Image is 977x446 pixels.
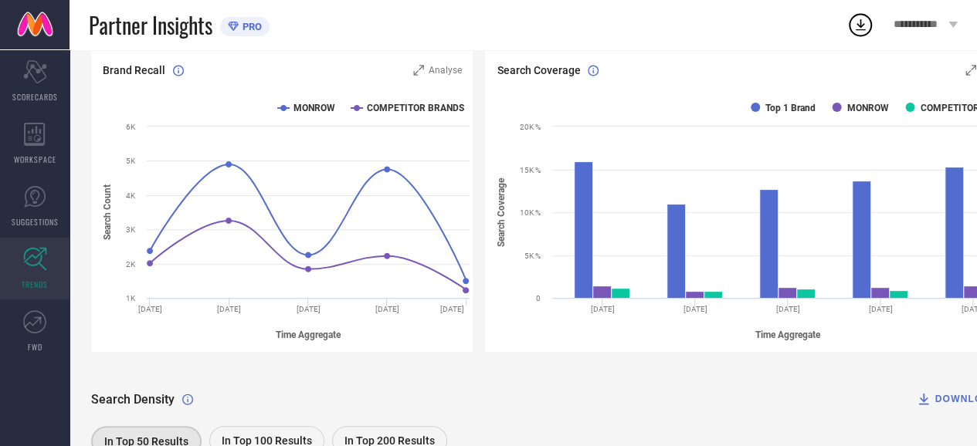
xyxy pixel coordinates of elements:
[524,252,541,260] text: 5K %
[440,305,464,313] text: [DATE]
[91,392,175,407] span: Search Density
[684,305,707,313] text: [DATE]
[138,305,162,313] text: [DATE]
[28,341,42,353] span: FWD
[12,216,59,228] span: SUGGESTIONS
[126,157,136,165] text: 5K
[126,191,136,200] text: 4K
[293,103,335,113] text: MONROW
[126,294,136,302] text: 1K
[22,279,48,290] span: TRENDS
[367,103,464,113] text: COMPETITOR BRANDS
[497,64,580,76] span: Search Coverage
[217,305,241,313] text: [DATE]
[126,260,136,269] text: 2K
[520,123,541,131] text: 20K %
[413,65,424,76] svg: Zoom
[239,21,262,32] span: PRO
[520,208,541,217] text: 10K %
[965,65,976,76] svg: Zoom
[375,305,399,313] text: [DATE]
[103,64,165,76] span: Brand Recall
[428,65,461,76] span: Analyse
[14,154,56,165] span: WORKSPACE
[847,103,889,113] text: MONROW
[755,329,821,340] tspan: Time Aggregate
[846,11,874,39] div: Open download list
[126,123,136,131] text: 6K
[276,329,341,340] tspan: Time Aggregate
[765,103,816,113] text: Top 1 Brand
[520,166,541,174] text: 15K %
[591,305,615,313] text: [DATE]
[12,91,58,103] span: SCORECARDS
[869,305,893,313] text: [DATE]
[126,225,136,234] text: 3K
[297,305,321,313] text: [DATE]
[536,294,541,302] text: 0
[496,177,507,247] tspan: Search Coverage
[102,184,113,240] tspan: Search Count
[89,9,212,41] span: Partner Insights
[776,305,800,313] text: [DATE]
